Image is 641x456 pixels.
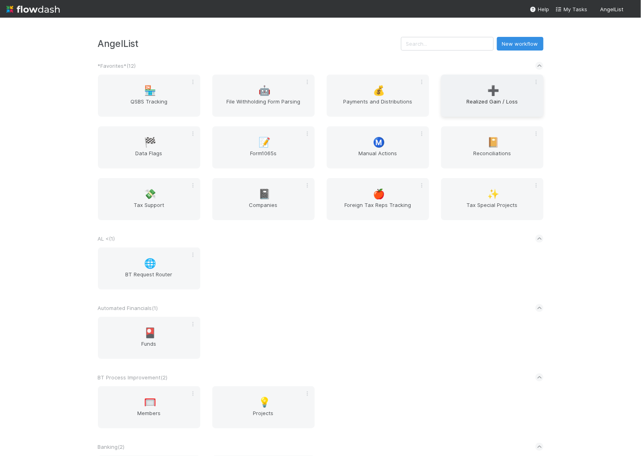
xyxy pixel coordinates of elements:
span: Funds [101,340,197,356]
span: 🏪 [144,85,156,96]
span: 💰 [373,85,385,96]
span: Companies [216,201,311,217]
a: 🌐BT Request Router [98,247,200,290]
span: AL < ( 1 ) [98,235,115,242]
span: 📔 [487,137,499,148]
span: Banking ( 2 ) [98,444,125,450]
span: AngelList [600,6,623,12]
span: BT Request Router [101,270,197,286]
span: ✨ [487,189,499,199]
a: Ⓜ️Manual Actions [327,126,429,168]
span: *Favorites* ( 12 ) [98,63,136,69]
span: Projects [216,409,311,425]
span: 💸 [144,189,156,199]
span: 🤖 [258,85,271,96]
div: Help [530,5,549,13]
a: 📓Companies [212,178,315,220]
a: 🏁Data Flags [98,126,200,168]
span: ➕ [487,85,499,96]
span: 📓 [258,189,271,199]
span: 🏁 [144,137,156,148]
span: Form1065s [216,149,311,165]
a: ✨Tax Special Projects [441,178,543,220]
span: Ⓜ️ [373,137,385,148]
span: Payments and Distributions [330,97,426,113]
span: Data Flags [101,149,197,165]
span: Tax Special Projects [444,201,540,217]
span: 💡 [258,397,271,407]
span: Foreign Tax Reps Tracking [330,201,426,217]
span: BT Process Improvement ( 2 ) [98,374,168,381]
a: 💸Tax Support [98,178,200,220]
a: My Tasks [556,5,587,13]
img: logo-inverted-e16ddd16eac7371096b0.svg [6,2,60,16]
span: My Tasks [556,6,587,12]
span: Tax Support [101,201,197,217]
h3: AngelList [98,38,401,49]
span: 🍎 [373,189,385,199]
span: Members [101,409,197,425]
span: 🌐 [144,258,156,269]
a: 💡Projects [212,386,315,428]
span: Manual Actions [330,149,426,165]
span: Reconciliations [444,149,540,165]
span: File Withholding Form Parsing [216,97,311,113]
span: Automated Financials ( 1 ) [98,305,158,311]
span: QSBS Tracking [101,97,197,113]
span: Realized Gain / Loss [444,97,540,113]
a: 🥅Members [98,386,200,428]
a: 📔Reconciliations [441,126,543,168]
a: 🤖File Withholding Form Parsing [212,75,315,117]
span: 📝 [258,137,271,148]
button: New workflow [497,37,543,51]
span: 🥅 [144,397,156,407]
a: 📝Form1065s [212,126,315,168]
input: Search... [401,37,494,51]
a: 💰Payments and Distributions [327,75,429,117]
a: 🏪QSBS Tracking [98,75,200,117]
a: ➕Realized Gain / Loss [441,75,543,117]
a: 🍎Foreign Tax Reps Tracking [327,178,429,220]
span: 🎴 [144,328,156,338]
img: avatar_711f55b7-5a46-40da-996f-bc93b6b86381.png [627,6,635,14]
a: 🎴Funds [98,317,200,359]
